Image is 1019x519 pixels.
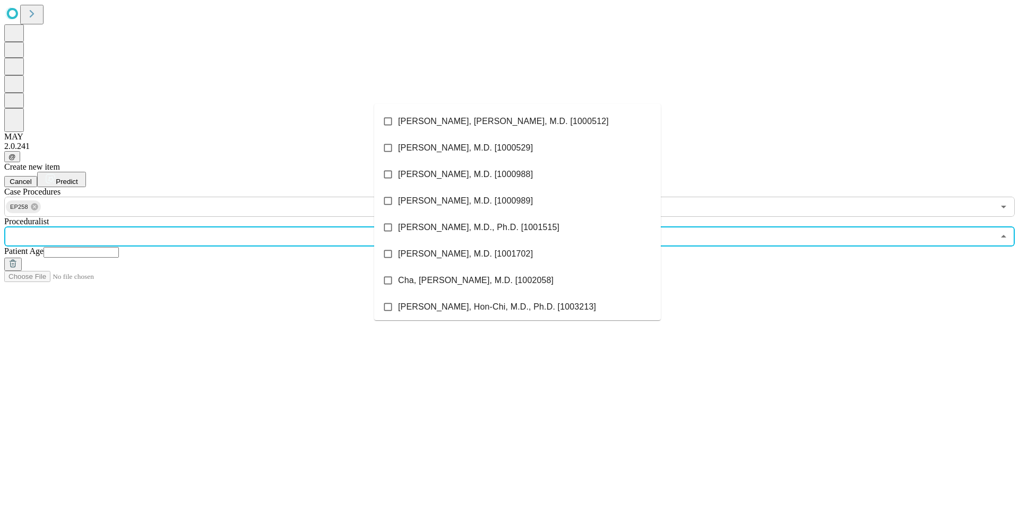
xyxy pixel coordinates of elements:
[37,172,86,187] button: Predict
[996,199,1011,214] button: Open
[398,221,559,234] span: [PERSON_NAME], M.D., Ph.D. [1001515]
[398,195,533,207] span: [PERSON_NAME], M.D. [1000989]
[4,176,37,187] button: Cancel
[996,229,1011,244] button: Close
[398,248,533,260] span: [PERSON_NAME], M.D. [1001702]
[4,247,44,256] span: Patient Age
[4,142,1015,151] div: 2.0.241
[4,187,61,196] span: Scheduled Procedure
[4,132,1015,142] div: MAY
[6,200,41,213] div: EP258
[4,151,20,162] button: @
[4,217,49,226] span: Proceduralist
[4,162,60,171] span: Create new item
[10,178,32,186] span: Cancel
[398,115,609,128] span: [PERSON_NAME], [PERSON_NAME], M.D. [1000512]
[56,178,77,186] span: Predict
[398,274,554,287] span: Cha, [PERSON_NAME], M.D. [1002058]
[398,168,533,181] span: [PERSON_NAME], M.D. [1000988]
[8,153,16,161] span: @
[398,142,533,154] span: [PERSON_NAME], M.D. [1000529]
[6,201,32,213] span: EP258
[398,301,596,313] span: [PERSON_NAME], Hon-Chi, M.D., Ph.D. [1003213]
